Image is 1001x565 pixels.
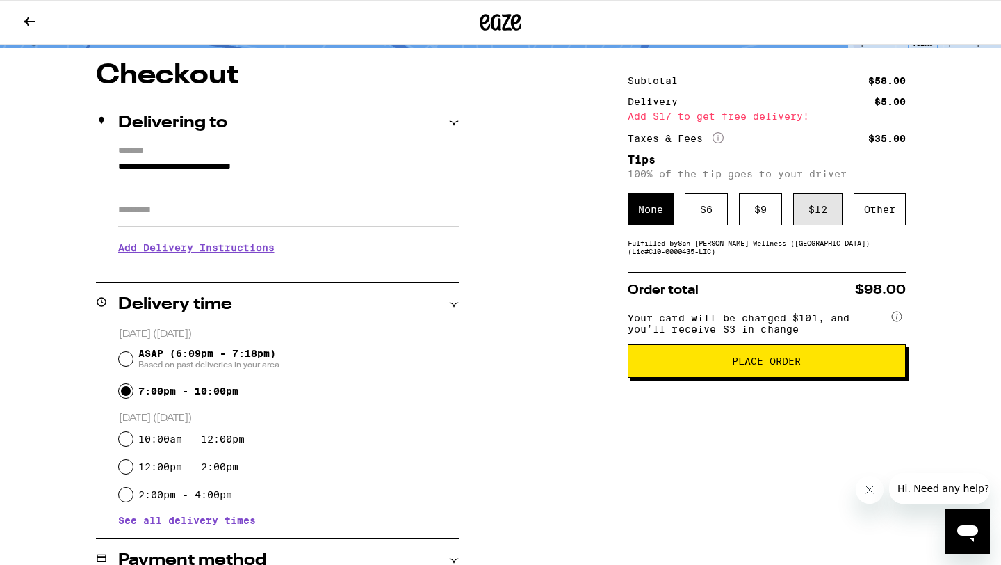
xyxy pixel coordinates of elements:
p: [DATE] ([DATE]) [119,328,459,341]
div: $5.00 [874,97,906,106]
button: See all delivery times [118,516,256,525]
h5: Tips [628,154,906,166]
div: Add $17 to get free delivery! [628,111,906,121]
p: [DATE] ([DATE]) [119,412,459,425]
h3: Add Delivery Instructions [118,232,459,264]
label: 7:00pm - 10:00pm [138,385,238,397]
label: 2:00pm - 4:00pm [138,489,232,500]
span: Based on past deliveries in your area [138,359,279,370]
div: Other [854,193,906,225]
p: We'll contact you at [PHONE_NUMBER] when we arrive [118,264,459,275]
h1: Checkout [96,62,459,90]
div: $58.00 [868,76,906,86]
span: ASAP (6:09pm - 7:18pm) [138,348,279,370]
button: Place Order [628,344,906,378]
div: Taxes & Fees [628,132,724,145]
iframe: Button to launch messaging window [945,509,990,554]
iframe: Message from company [889,473,990,504]
h2: Delivering to [118,115,227,132]
label: 12:00pm - 2:00pm [138,461,238,472]
div: Fulfilled by San [PERSON_NAME] Wellness ([GEOGRAPHIC_DATA]) (Lic# C10-0000435-LIC ) [628,239,906,255]
div: $35.00 [868,134,906,143]
span: Your card will be charged $101, and you’ll receive $3 in change [628,308,889,335]
div: Subtotal [628,76,687,86]
span: $98.00 [855,284,906,296]
span: Place Order [732,356,801,366]
div: $ 6 [685,193,728,225]
div: Delivery [628,97,687,106]
div: $ 12 [793,193,843,225]
div: $ 9 [739,193,782,225]
span: Order total [628,284,699,296]
label: 10:00am - 12:00pm [138,433,245,445]
h2: Delivery time [118,296,232,313]
p: 100% of the tip goes to your driver [628,168,906,180]
div: None [628,193,674,225]
iframe: Close message [856,476,884,504]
